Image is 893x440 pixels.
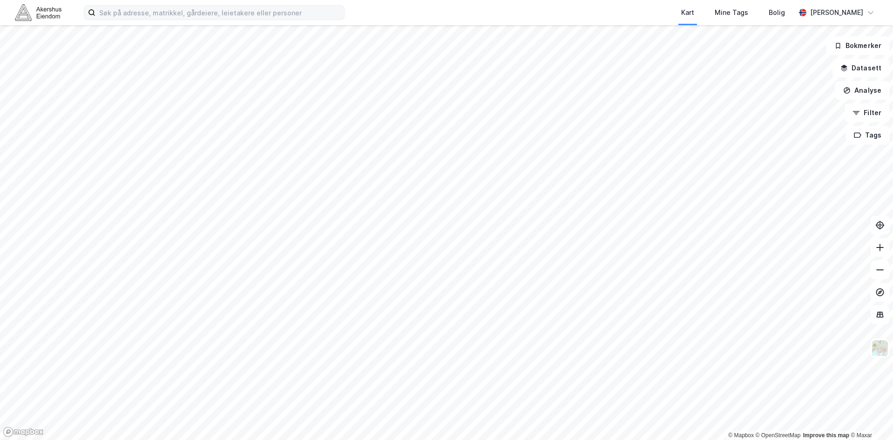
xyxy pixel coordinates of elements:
img: akershus-eiendom-logo.9091f326c980b4bce74ccdd9f866810c.svg [15,4,61,21]
div: Bolig [769,7,785,18]
div: Mine Tags [715,7,748,18]
button: Analyse [835,81,889,100]
img: Z [871,339,889,357]
button: Filter [845,103,889,122]
button: Bokmerker [826,36,889,55]
a: Mapbox [728,432,754,439]
a: OpenStreetMap [756,432,801,439]
button: Tags [846,126,889,144]
a: Improve this map [803,432,849,439]
div: Kart [681,7,694,18]
a: Mapbox homepage [3,426,44,437]
input: Søk på adresse, matrikkel, gårdeiere, leietakere eller personer [95,6,344,20]
iframe: Chat Widget [846,395,893,440]
div: [PERSON_NAME] [810,7,863,18]
div: Kontrollprogram for chat [846,395,893,440]
button: Datasett [832,59,889,77]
